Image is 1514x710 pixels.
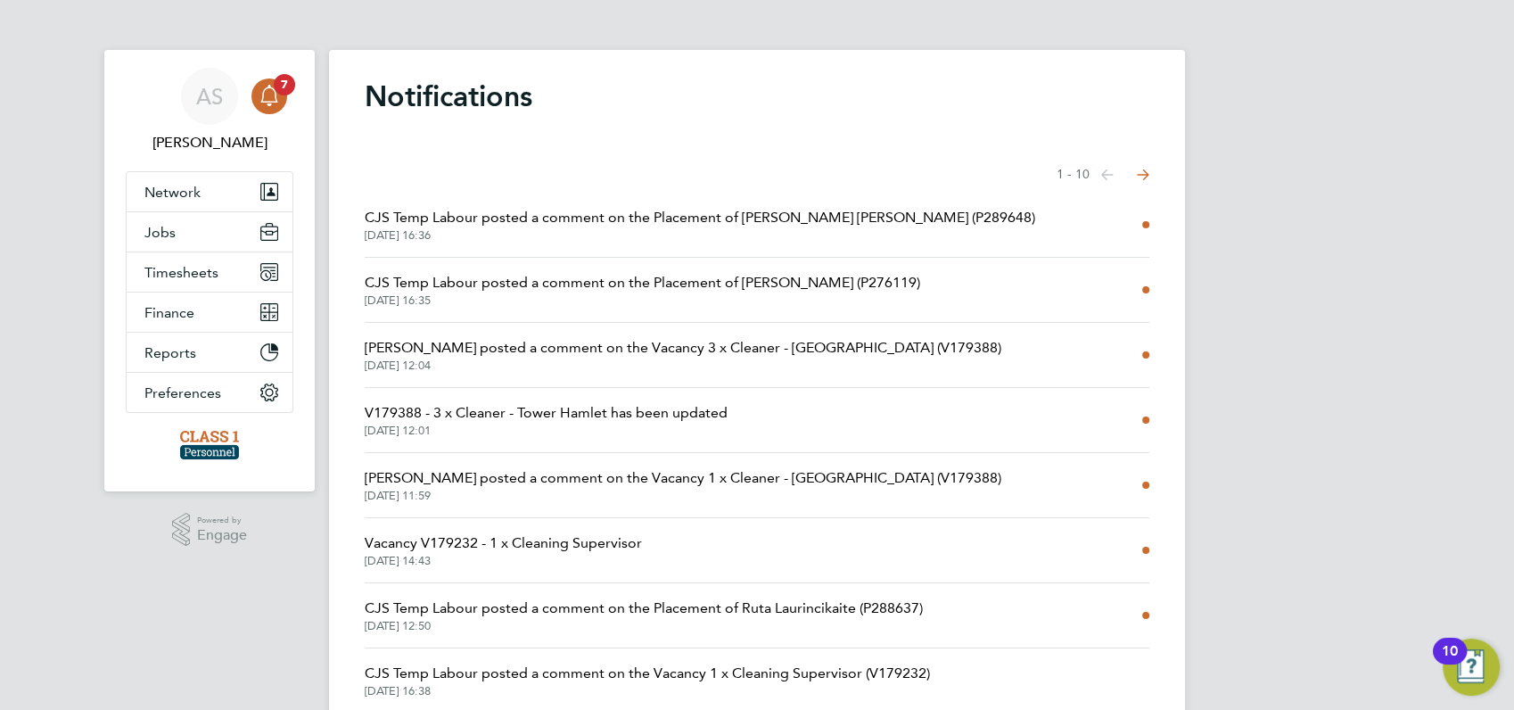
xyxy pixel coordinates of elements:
div: 10 [1442,651,1458,674]
nav: Select page of notifications list [1057,157,1149,193]
span: Jobs [144,224,176,241]
span: [DATE] 12:04 [365,359,1001,373]
span: Engage [197,528,247,543]
span: Finance [144,304,194,321]
button: Finance [127,293,292,332]
a: AS[PERSON_NAME] [126,68,293,153]
span: Powered by [197,513,247,528]
h1: Notifications [365,78,1149,114]
span: Timesheets [144,264,218,281]
a: Powered byEngage [172,513,248,547]
span: [DATE] 16:38 [365,684,930,698]
nav: Main navigation [104,50,315,491]
button: Network [127,172,292,211]
span: [DATE] 14:43 [365,554,642,568]
span: [DATE] 12:50 [365,619,923,633]
a: 7 [251,68,287,125]
span: Reports [144,344,196,361]
a: V179388 - 3 x Cleaner - Tower Hamlet has been updated[DATE] 12:01 [365,402,728,438]
span: V179388 - 3 x Cleaner - Tower Hamlet has been updated [365,402,728,424]
button: Open Resource Center, 10 new notifications [1443,639,1500,696]
span: CJS Temp Labour posted a comment on the Placement of Ruta Laurincikaite (P288637) [365,598,923,619]
button: Timesheets [127,252,292,292]
span: CJS Temp Labour posted a comment on the Placement of [PERSON_NAME] (P276119) [365,272,920,293]
span: CJS Temp Labour posted a comment on the Vacancy 1 x Cleaning Supervisor (V179232) [365,663,930,684]
span: Network [144,184,201,201]
img: class1personnel-logo-retina.png [180,431,240,459]
button: Jobs [127,212,292,252]
span: Preferences [144,384,221,401]
span: [DATE] 11:59 [365,489,1001,503]
span: [DATE] 16:36 [365,228,1035,243]
button: Preferences [127,373,292,412]
a: [PERSON_NAME] posted a comment on the Vacancy 1 x Cleaner - [GEOGRAPHIC_DATA] (V179388)[DATE] 11:59 [365,467,1001,503]
a: CJS Temp Labour posted a comment on the Vacancy 1 x Cleaning Supervisor (V179232)[DATE] 16:38 [365,663,930,698]
button: Reports [127,333,292,372]
span: [PERSON_NAME] posted a comment on the Vacancy 3 x Cleaner - [GEOGRAPHIC_DATA] (V179388) [365,337,1001,359]
span: 1 - 10 [1057,166,1090,184]
a: [PERSON_NAME] posted a comment on the Vacancy 3 x Cleaner - [GEOGRAPHIC_DATA] (V179388)[DATE] 12:04 [365,337,1001,373]
span: Angela Sabaroche [126,132,293,153]
span: [DATE] 12:01 [365,424,728,438]
a: Vacancy V179232 - 1 x Cleaning Supervisor[DATE] 14:43 [365,532,642,568]
span: 7 [274,74,295,95]
span: Vacancy V179232 - 1 x Cleaning Supervisor [365,532,642,554]
span: AS [196,85,223,108]
span: [DATE] 16:35 [365,293,920,308]
span: [PERSON_NAME] posted a comment on the Vacancy 1 x Cleaner - [GEOGRAPHIC_DATA] (V179388) [365,467,1001,489]
a: CJS Temp Labour posted a comment on the Placement of [PERSON_NAME] (P276119)[DATE] 16:35 [365,272,920,308]
a: CJS Temp Labour posted a comment on the Placement of Ruta Laurincikaite (P288637)[DATE] 12:50 [365,598,923,633]
a: Go to home page [126,431,293,459]
a: CJS Temp Labour posted a comment on the Placement of [PERSON_NAME] [PERSON_NAME] (P289648)[DATE] ... [365,207,1035,243]
span: CJS Temp Labour posted a comment on the Placement of [PERSON_NAME] [PERSON_NAME] (P289648) [365,207,1035,228]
